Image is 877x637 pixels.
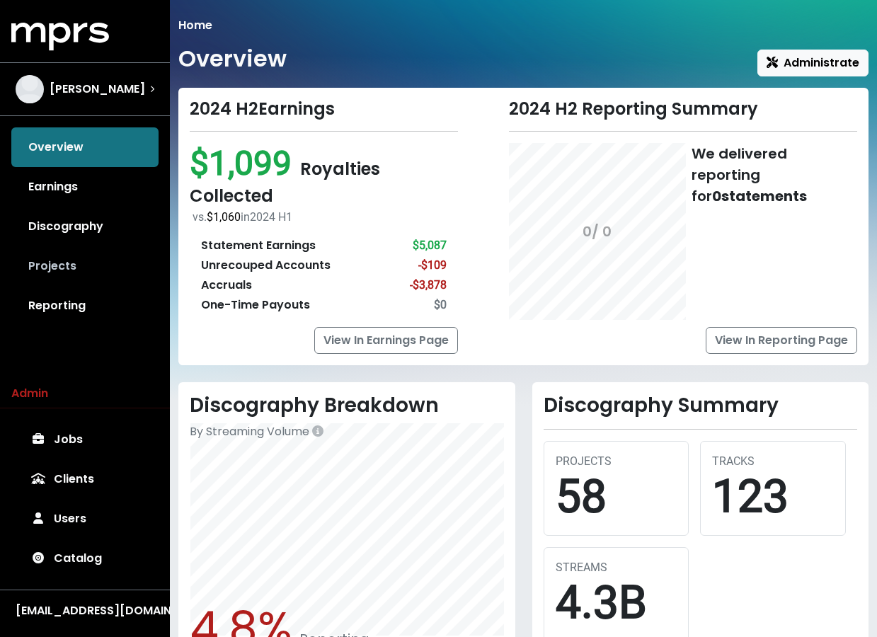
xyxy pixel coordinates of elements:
[16,602,154,619] div: [EMAIL_ADDRESS][DOMAIN_NAME]
[11,420,159,459] a: Jobs
[178,45,287,72] h1: Overview
[314,327,458,354] a: View In Earnings Page
[509,99,857,120] div: 2024 H2 Reporting Summary
[556,559,677,576] div: STREAMS
[190,99,458,120] div: 2024 H2 Earnings
[190,143,300,183] span: $1,099
[418,257,447,274] div: -$109
[11,246,159,286] a: Projects
[11,28,109,44] a: mprs logo
[207,210,241,224] span: $1,060
[712,186,807,206] b: 0 statements
[201,297,310,314] div: One-Time Payouts
[201,257,331,274] div: Unrecouped Accounts
[178,17,869,34] nav: breadcrumb
[11,167,159,207] a: Earnings
[193,209,458,226] div: vs. in 2024 H1
[556,470,677,524] div: 58
[11,207,159,246] a: Discography
[11,539,159,578] a: Catalog
[767,54,859,71] span: Administrate
[757,50,869,76] button: Administrate
[692,143,857,207] div: We delivered reporting for
[201,277,252,294] div: Accruals
[410,277,447,294] div: -$3,878
[413,237,447,254] div: $5,087
[11,459,159,499] a: Clients
[11,602,159,620] button: [EMAIL_ADDRESS][DOMAIN_NAME]
[190,394,504,418] h2: Discography Breakdown
[178,17,212,34] li: Home
[706,327,857,354] a: View In Reporting Page
[712,470,834,524] div: 123
[556,576,677,631] div: 4.3B
[712,453,834,470] div: TRACKS
[11,286,159,326] a: Reporting
[50,81,145,98] span: [PERSON_NAME]
[201,237,316,254] div: Statement Earnings
[434,297,447,314] div: $0
[190,423,309,440] span: By Streaming Volume
[11,499,159,539] a: Users
[556,453,677,470] div: PROJECTS
[16,75,44,103] img: The selected account / producer
[544,394,858,418] h2: Discography Summary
